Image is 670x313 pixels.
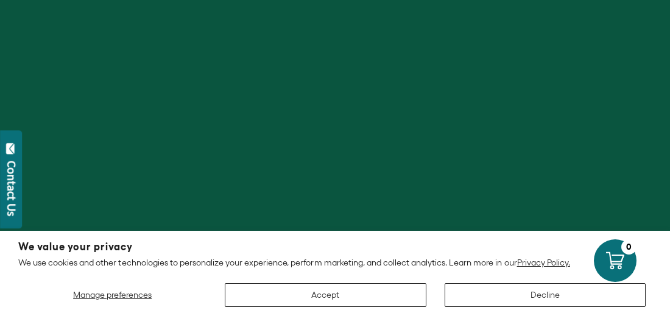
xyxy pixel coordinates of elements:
[225,283,426,307] button: Accept
[517,258,570,267] a: Privacy Policy.
[18,257,652,268] p: We use cookies and other technologies to personalize your experience, perform marketing, and coll...
[18,242,652,252] h2: We value your privacy
[18,283,206,307] button: Manage preferences
[5,161,18,216] div: Contact Us
[445,283,646,307] button: Decline
[73,290,152,300] span: Manage preferences
[621,239,636,255] div: 0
